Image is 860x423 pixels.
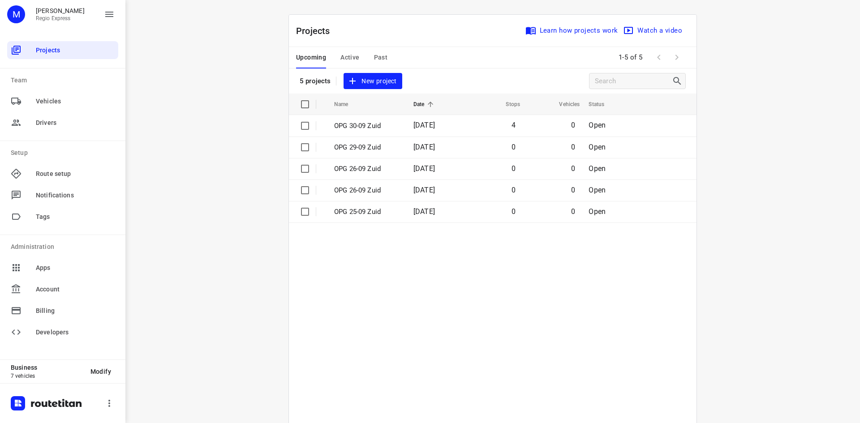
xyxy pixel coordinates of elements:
[334,207,400,217] p: OPG 25-09 Zuid
[334,99,360,110] span: Name
[7,165,118,183] div: Route setup
[589,164,606,173] span: Open
[7,41,118,59] div: Projects
[36,46,115,55] span: Projects
[36,306,115,316] span: Billing
[547,99,580,110] span: Vehicles
[7,280,118,298] div: Account
[374,52,388,63] span: Past
[296,52,326,63] span: Upcoming
[36,191,115,200] span: Notifications
[512,186,516,194] span: 0
[11,242,118,252] p: Administration
[571,143,575,151] span: 0
[413,186,435,194] span: [DATE]
[11,148,118,158] p: Setup
[340,52,359,63] span: Active
[334,121,400,131] p: OPG 30-09 Zuid
[571,121,575,129] span: 0
[36,15,85,21] p: Regio Express
[7,208,118,226] div: Tags
[83,363,118,380] button: Modify
[36,97,115,106] span: Vehicles
[300,77,331,85] p: 5 projects
[11,373,83,379] p: 7 vehicles
[36,7,85,14] p: Max Bisseling
[512,164,516,173] span: 0
[7,259,118,277] div: Apps
[589,207,606,216] span: Open
[589,121,606,129] span: Open
[589,143,606,151] span: Open
[7,302,118,320] div: Billing
[11,76,118,85] p: Team
[413,143,435,151] span: [DATE]
[344,73,402,90] button: New project
[11,364,83,371] p: Business
[589,186,606,194] span: Open
[571,164,575,173] span: 0
[334,142,400,153] p: OPG 29-09 Zuid
[36,169,115,179] span: Route setup
[7,92,118,110] div: Vehicles
[36,118,115,128] span: Drivers
[36,285,115,294] span: Account
[595,74,672,88] input: Search projects
[668,48,686,66] span: Next Page
[36,212,115,222] span: Tags
[650,48,668,66] span: Previous Page
[36,328,115,337] span: Developers
[296,24,337,38] p: Projects
[571,207,575,216] span: 0
[36,263,115,273] span: Apps
[571,186,575,194] span: 0
[90,368,111,375] span: Modify
[512,207,516,216] span: 0
[413,164,435,173] span: [DATE]
[7,186,118,204] div: Notifications
[512,121,516,129] span: 4
[413,207,435,216] span: [DATE]
[413,121,435,129] span: [DATE]
[7,323,118,341] div: Developers
[349,76,396,87] span: New project
[672,76,685,86] div: Search
[7,114,118,132] div: Drivers
[494,99,520,110] span: Stops
[7,5,25,23] div: M
[589,99,616,110] span: Status
[334,185,400,196] p: OPG 26-09 Zuid
[615,48,646,67] span: 1-5 of 5
[334,164,400,174] p: OPG 26-09 Zuid
[413,99,436,110] span: Date
[512,143,516,151] span: 0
